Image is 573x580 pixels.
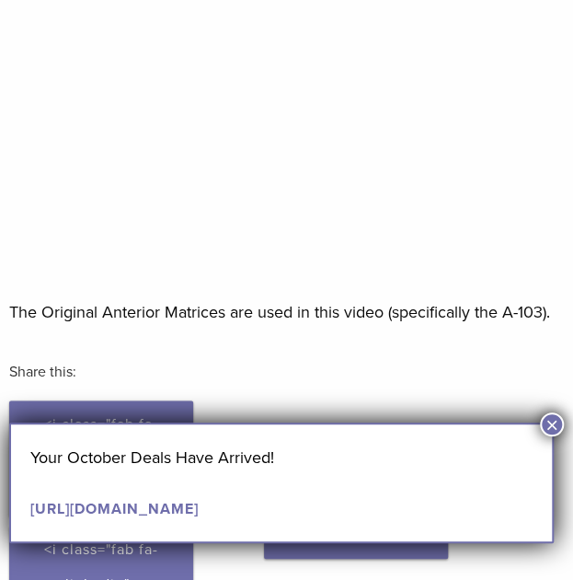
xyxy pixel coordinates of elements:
p: Your October Deals Have Arrived! [30,444,533,471]
h3: Share this: [9,349,564,393]
p: The Original Anterior Matrices are used in this video (specifically the A-103). [9,297,564,325]
button: Close [540,412,564,436]
span: <i class="fab fa-facebook-square"></i>Facebook [34,414,169,503]
a: <i class="fab fa-facebook-square"></i>Facebook [9,400,193,516]
a: [URL][DOMAIN_NAME] [30,500,199,518]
